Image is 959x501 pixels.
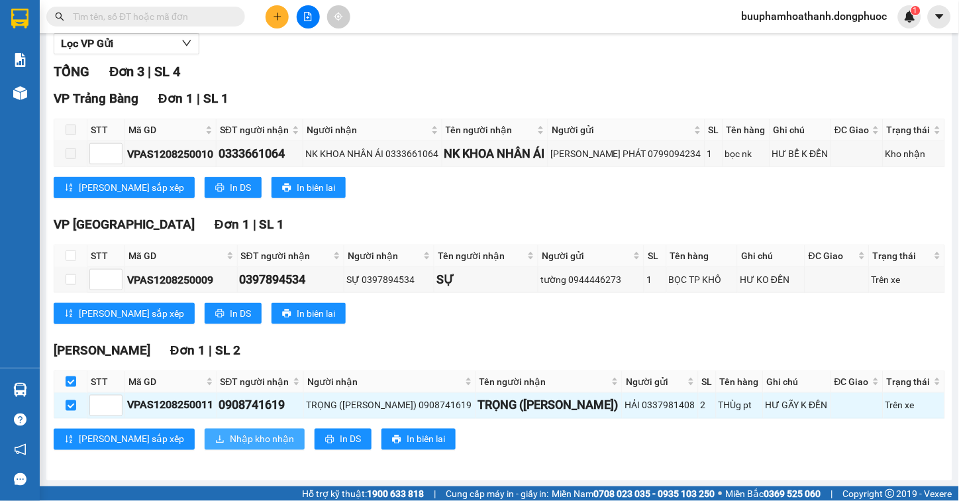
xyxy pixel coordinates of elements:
button: printerIn biên lai [381,429,456,450]
span: | [831,486,833,501]
div: bọc nk [725,146,768,161]
strong: 1900 633 818 [367,488,424,499]
span: ĐC Giao [834,123,870,137]
div: TRỌNG ([PERSON_NAME]) [478,396,620,415]
span: Tên người nhận [438,249,525,263]
span: [PERSON_NAME] sắp xếp [79,306,184,321]
span: copyright [885,489,895,498]
div: SỰ 0397894534 [346,272,432,287]
div: [PERSON_NAME] PHÁT 0799094234 [550,146,703,161]
span: download [215,435,225,445]
span: ĐC Giao [834,374,870,389]
span: In DS [230,180,251,195]
th: STT [87,371,125,393]
th: Tên hàng [723,119,770,141]
div: HƯ BỂ K ĐỀN [772,146,829,161]
span: Cung cấp máy in - giấy in: [446,486,549,501]
td: TRỌNG (HƯNG THỊNH) [476,393,623,419]
span: 1 [913,6,918,15]
span: Đơn 1 [215,217,250,232]
button: downloadNhập kho nhận [205,429,305,450]
div: VPAS1208250011 [127,397,215,414]
button: Lọc VP Gửi [54,33,199,54]
span: printer [282,183,291,194]
span: SĐT người nhận [241,249,330,263]
span: Trạng thái [887,374,931,389]
button: sort-ascending[PERSON_NAME] sắp xếp [54,177,195,198]
div: TRỌNG ([PERSON_NAME]) 0908741619 [306,398,474,413]
div: NK KHOA NHÂN ÁI [444,144,546,163]
span: question-circle [14,414,26,426]
span: SL 4 [154,64,180,80]
span: Người nhận [307,374,462,389]
div: SỰ [436,270,536,289]
span: In DS [340,432,361,447]
div: BỌC TP KHÔ [669,272,736,287]
td: 0333661064 [217,141,303,167]
span: Đơn 3 [109,64,144,80]
span: Trạng thái [887,123,931,137]
span: plus [273,12,282,21]
div: VPAS1208250009 [127,272,235,288]
td: VPAS1208250009 [125,267,238,293]
span: In DS [230,306,251,321]
span: SL 1 [203,91,228,106]
td: SỰ [434,267,538,293]
span: printer [325,435,334,445]
th: Tên hàng [717,371,764,393]
th: Tên hàng [667,245,738,267]
span: printer [215,309,225,319]
button: caret-down [928,5,951,28]
div: 0397894534 [240,270,342,289]
span: notification [14,443,26,456]
td: VPAS1208250011 [125,393,217,419]
div: tường 0944446273 [540,272,642,287]
strong: 0369 525 060 [764,488,821,499]
img: icon-new-feature [904,11,916,23]
span: SL 2 [215,343,240,358]
span: Đơn 1 [170,343,205,358]
span: [PERSON_NAME] [54,343,150,358]
th: Ghi chú [764,371,831,393]
div: 0908741619 [219,396,302,415]
span: VP [GEOGRAPHIC_DATA] [54,217,195,232]
div: Trên xe [872,272,942,287]
span: Trạng thái [873,249,931,263]
div: NK KHOA NHÂN ÁI 0333661064 [305,146,440,161]
span: [PERSON_NAME] sắp xếp [79,432,184,447]
img: warehouse-icon [13,383,27,397]
td: 0908741619 [217,393,305,419]
span: Miền Nam [552,486,715,501]
th: SL [644,245,666,267]
span: SL 1 [260,217,285,232]
span: Hỗ trợ kỹ thuật: [302,486,424,501]
th: Ghi chú [738,245,805,267]
div: 2 [701,398,714,413]
div: 1 [707,146,721,161]
span: Người gửi [626,374,684,389]
span: printer [392,435,401,445]
sup: 1 [911,6,921,15]
span: search [55,12,64,21]
th: SL [699,371,717,393]
button: printerIn DS [315,429,372,450]
span: aim [334,12,343,21]
button: printerIn DS [205,177,262,198]
th: SL [705,119,723,141]
img: logo-vxr [11,9,28,28]
span: sort-ascending [64,435,74,445]
div: HẢI 0337981408 [625,398,695,413]
span: Người gửi [542,249,631,263]
span: Người gửi [552,123,691,137]
span: TỔNG [54,64,89,80]
span: Mã GD [128,249,224,263]
span: In biên lai [407,432,445,447]
div: THÙg pt [719,398,761,413]
span: SĐT người nhận [221,374,291,389]
span: caret-down [934,11,946,23]
span: printer [215,183,225,194]
span: | [253,217,256,232]
span: ⚪️ [719,491,723,496]
span: Mã GD [128,123,203,137]
span: Lọc VP Gửi [61,35,113,52]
